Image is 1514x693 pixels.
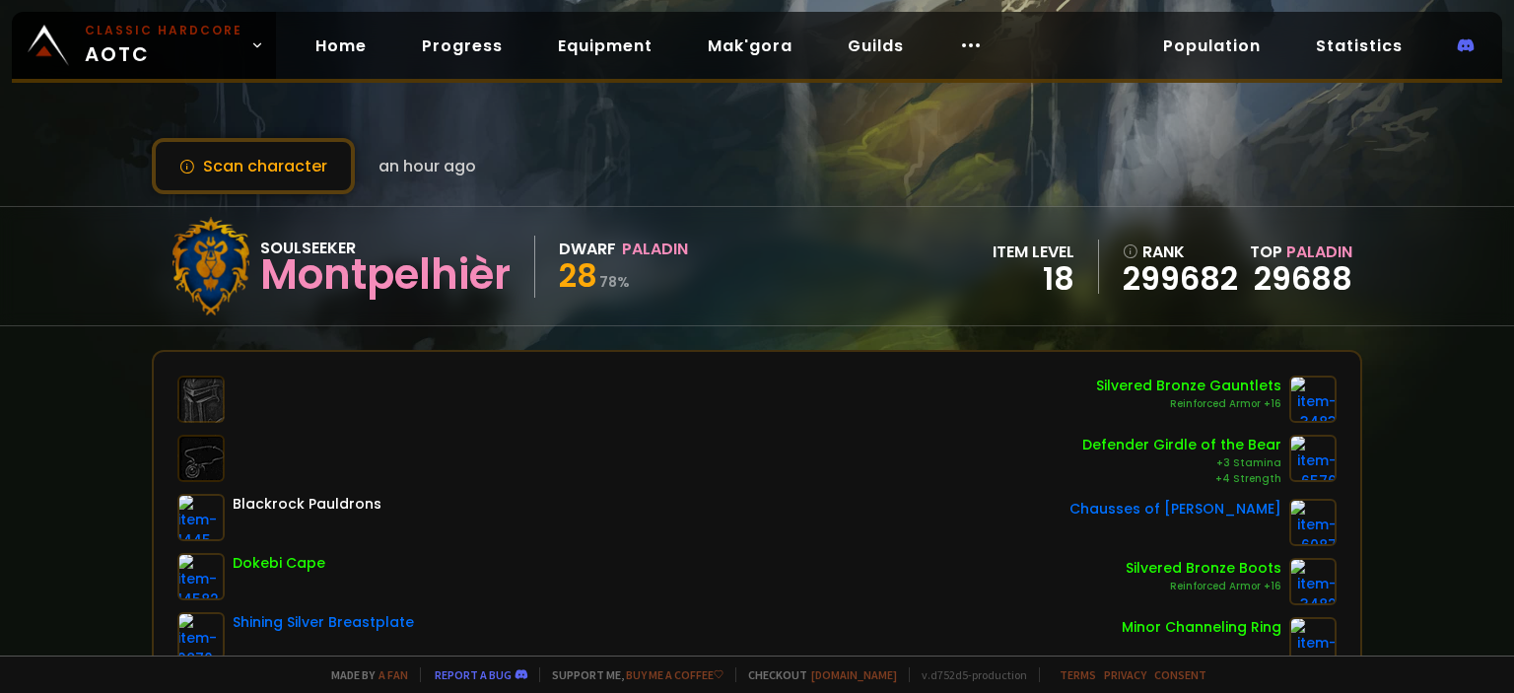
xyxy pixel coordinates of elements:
[811,667,897,682] a: [DOMAIN_NAME]
[177,612,225,659] img: item-2870
[12,12,276,79] a: Classic HardcoreAOTC
[1126,579,1281,594] div: Reinforced Armor +16
[559,253,597,298] span: 28
[85,22,242,69] span: AOTC
[1069,499,1281,520] div: Chausses of [PERSON_NAME]
[1147,26,1276,66] a: Population
[1250,240,1352,264] div: Top
[177,553,225,600] img: item-14582
[735,667,897,682] span: Checkout
[622,237,688,261] div: Paladin
[1082,455,1281,471] div: +3 Stamina
[1154,667,1206,682] a: Consent
[993,240,1074,264] div: item level
[539,667,723,682] span: Support me,
[1286,241,1352,263] span: Paladin
[1126,558,1281,579] div: Silvered Bronze Boots
[260,260,511,290] div: Montpelhièr
[435,667,512,682] a: Report a bug
[1289,376,1337,423] img: item-3483
[1096,396,1281,412] div: Reinforced Armor +16
[542,26,668,66] a: Equipment
[1289,558,1337,605] img: item-3482
[1254,256,1352,301] a: 29688
[233,553,325,574] div: Dokebi Cape
[1082,435,1281,455] div: Defender Girdle of the Bear
[993,264,1074,294] div: 18
[626,667,723,682] a: Buy me a coffee
[1300,26,1418,66] a: Statistics
[300,26,382,66] a: Home
[319,667,408,682] span: Made by
[1082,471,1281,487] div: +4 Strength
[85,22,242,39] small: Classic Hardcore
[1289,499,1337,546] img: item-6087
[378,154,476,178] span: an hour ago
[378,667,408,682] a: a fan
[692,26,808,66] a: Mak'gora
[406,26,518,66] a: Progress
[1123,240,1238,264] div: rank
[152,138,355,194] button: Scan character
[233,612,414,633] div: Shining Silver Breastplate
[233,494,381,515] div: Blackrock Pauldrons
[1104,667,1146,682] a: Privacy
[1122,617,1281,638] div: Minor Channeling Ring
[909,667,1027,682] span: v. d752d5 - production
[1289,435,1337,482] img: item-6576
[1123,264,1238,294] a: 299682
[260,236,511,260] div: Soulseeker
[599,272,630,292] small: 78 %
[1096,376,1281,396] div: Silvered Bronze Gauntlets
[1060,667,1096,682] a: Terms
[559,237,616,261] div: Dwarf
[832,26,920,66] a: Guilds
[177,494,225,541] img: item-1445
[1289,617,1337,664] img: item-1449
